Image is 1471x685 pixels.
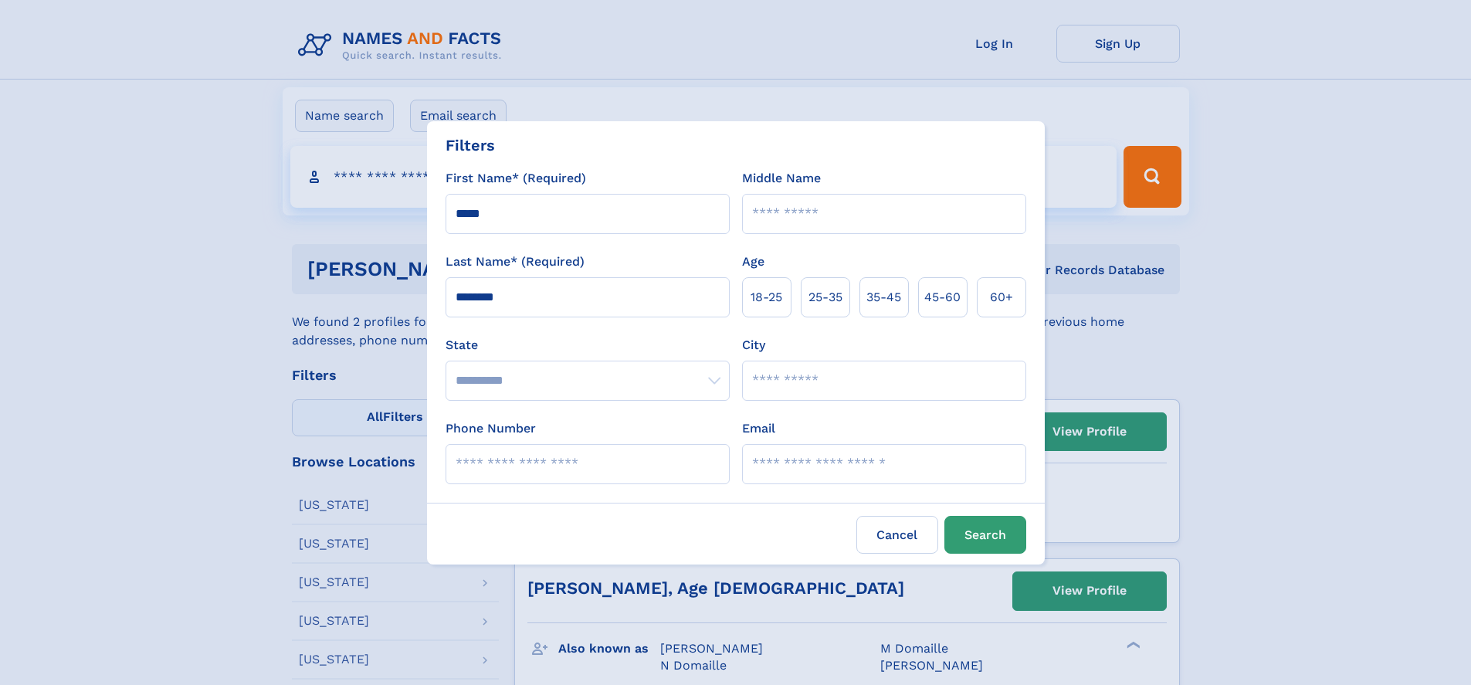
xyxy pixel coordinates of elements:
[446,134,495,157] div: Filters
[446,419,536,438] label: Phone Number
[742,253,764,271] label: Age
[944,516,1026,554] button: Search
[446,253,585,271] label: Last Name* (Required)
[742,336,765,354] label: City
[808,288,842,307] span: 25‑35
[866,288,901,307] span: 35‑45
[856,516,938,554] label: Cancel
[990,288,1013,307] span: 60+
[446,336,730,354] label: State
[742,419,775,438] label: Email
[751,288,782,307] span: 18‑25
[742,169,821,188] label: Middle Name
[446,169,586,188] label: First Name* (Required)
[924,288,961,307] span: 45‑60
